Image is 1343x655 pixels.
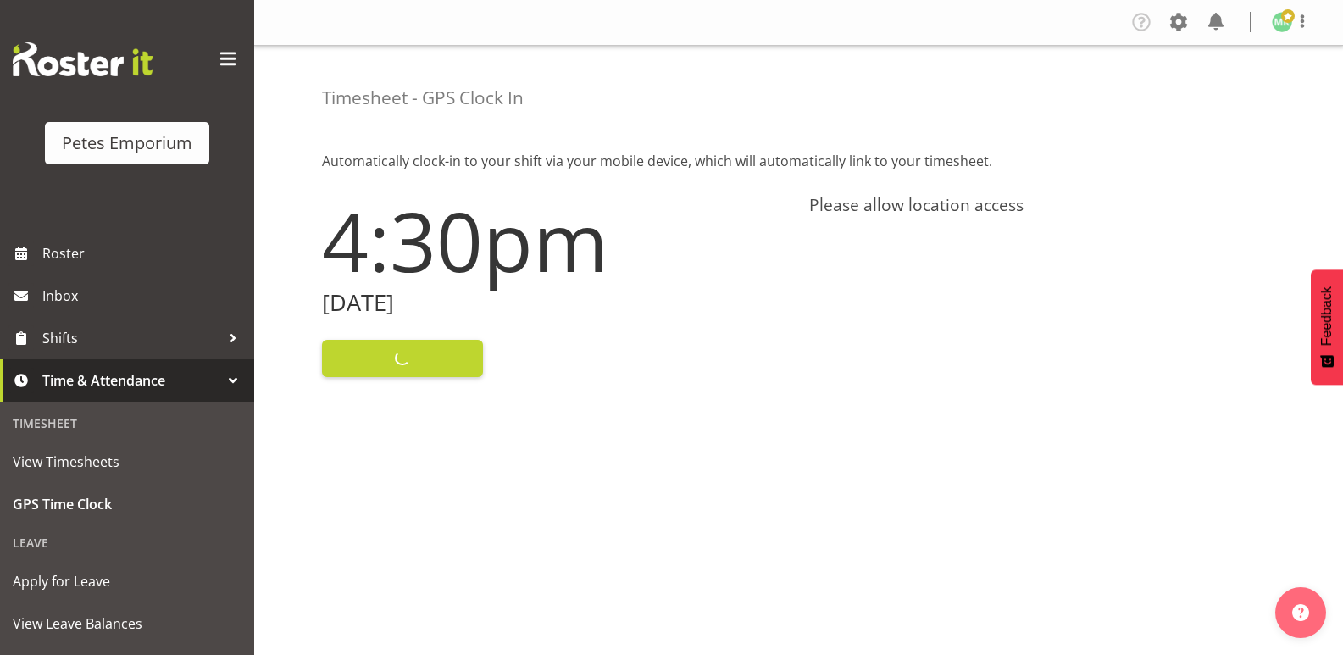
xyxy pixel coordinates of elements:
span: Roster [42,241,246,266]
a: Apply for Leave [4,560,250,602]
a: View Leave Balances [4,602,250,645]
a: GPS Time Clock [4,483,250,525]
span: Apply for Leave [13,569,241,594]
div: Timesheet [4,406,250,441]
img: help-xxl-2.png [1292,604,1309,621]
span: View Timesheets [13,449,241,475]
h4: Timesheet - GPS Clock In [322,88,524,108]
div: Petes Emporium [62,130,192,156]
span: Feedback [1319,286,1335,346]
span: Inbox [42,283,246,308]
span: GPS Time Clock [13,491,241,517]
h2: [DATE] [322,290,789,316]
h4: Please allow location access [809,195,1276,215]
img: melanie-richardson713.jpg [1272,12,1292,32]
p: Automatically clock-in to your shift via your mobile device, which will automatically link to you... [322,151,1275,171]
button: Feedback - Show survey [1311,269,1343,385]
span: Shifts [42,325,220,351]
div: Leave [4,525,250,560]
a: View Timesheets [4,441,250,483]
span: Time & Attendance [42,368,220,393]
span: View Leave Balances [13,611,241,636]
img: Rosterit website logo [13,42,153,76]
h1: 4:30pm [322,195,789,286]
